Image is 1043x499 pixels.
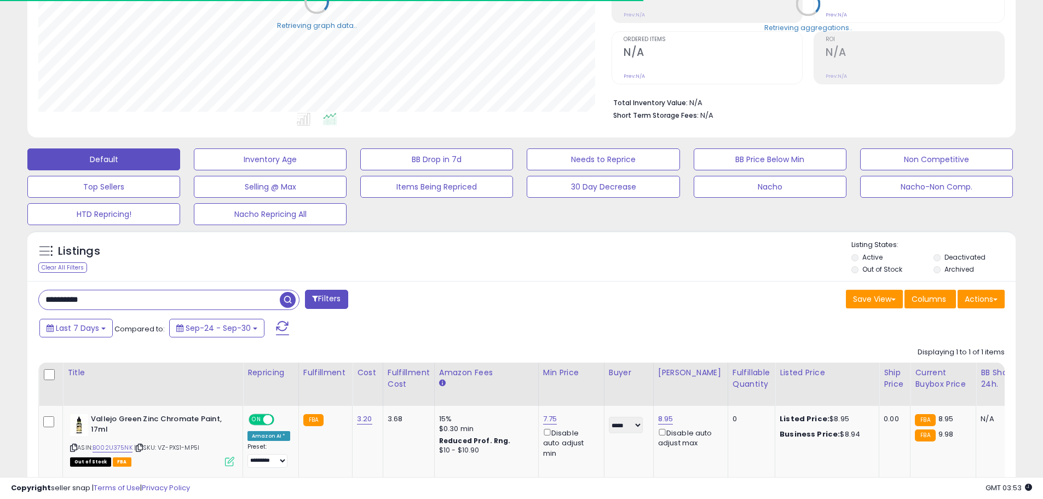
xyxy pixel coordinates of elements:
[981,367,1021,390] div: BB Share 24h.
[658,414,673,425] a: 8.95
[439,378,446,388] small: Amazon Fees.
[764,22,852,32] div: Retrieving aggregations..
[981,414,1017,424] div: N/A
[543,427,596,458] div: Disable auto adjust min
[388,367,430,390] div: Fulfillment Cost
[113,457,131,467] span: FBA
[357,414,372,425] a: 3.20
[780,414,829,424] b: Listed Price:
[70,414,234,465] div: ASIN:
[658,367,723,378] div: [PERSON_NAME]
[247,367,294,378] div: Repricing
[604,363,653,406] th: CSV column name: cust_attr_1_Buyer
[694,148,846,170] button: BB Price Below Min
[912,294,946,305] span: Columns
[38,262,87,273] div: Clear All Filters
[67,367,238,378] div: Title
[543,367,600,378] div: Min Price
[58,244,100,259] h5: Listings
[527,148,679,170] button: Needs to Reprice
[186,323,251,334] span: Sep-24 - Sep-30
[134,443,199,452] span: | SKU: VZ-PXS1-MP5I
[944,253,986,262] label: Deactivated
[56,323,99,334] span: Last 7 Days
[194,203,347,225] button: Nacho Repricing All
[860,176,1013,198] button: Nacho-Non Comp.
[846,290,903,308] button: Save View
[915,429,935,441] small: FBA
[27,203,180,225] button: HTD Repricing!
[11,483,190,494] div: seller snap | |
[277,20,357,30] div: Retrieving graph data..
[142,483,190,493] a: Privacy Policy
[958,290,1005,308] button: Actions
[11,483,51,493] strong: Copyright
[915,414,935,426] small: FBA
[609,367,649,378] div: Buyer
[439,436,511,445] b: Reduced Prof. Rng.
[694,176,846,198] button: Nacho
[169,319,264,337] button: Sep-24 - Sep-30
[780,414,871,424] div: $8.95
[94,483,140,493] a: Terms of Use
[986,483,1032,493] span: 2025-10-8 03:53 GMT
[904,290,956,308] button: Columns
[860,148,1013,170] button: Non Competitive
[938,414,954,424] span: 8.95
[733,414,767,424] div: 0
[388,414,426,424] div: 3.68
[114,324,165,334] span: Compared to:
[780,429,871,439] div: $8.94
[247,443,290,468] div: Preset:
[39,319,113,337] button: Last 7 Days
[70,414,88,436] img: 31SJNw-dhjL._SL40_.jpg
[360,176,513,198] button: Items Being Repriced
[527,176,679,198] button: 30 Day Decrease
[439,414,530,424] div: 15%
[733,367,770,390] div: Fulfillable Quantity
[439,424,530,434] div: $0.30 min
[360,148,513,170] button: BB Drop in 7d
[273,415,290,425] span: OFF
[303,367,348,378] div: Fulfillment
[884,367,906,390] div: Ship Price
[543,414,557,425] a: 7.75
[93,443,132,452] a: B002U375NK
[918,347,1005,358] div: Displaying 1 to 1 of 1 items
[247,431,290,441] div: Amazon AI *
[862,253,883,262] label: Active
[194,148,347,170] button: Inventory Age
[658,427,719,448] div: Disable auto adjust max
[884,414,902,424] div: 0.00
[250,415,263,425] span: ON
[862,265,902,274] label: Out of Stock
[780,429,840,439] b: Business Price:
[915,367,971,390] div: Current Buybox Price
[439,367,534,378] div: Amazon Fees
[91,414,224,437] b: Vallejo Green Zinc Chromate Paint, 17ml
[851,240,1016,250] p: Listing States:
[70,457,111,467] span: All listings that are currently out of stock and unavailable for purchase on Amazon
[305,290,348,309] button: Filters
[357,367,378,378] div: Cost
[27,176,180,198] button: Top Sellers
[27,148,180,170] button: Default
[780,367,874,378] div: Listed Price
[439,446,530,455] div: $10 - $10.90
[303,414,324,426] small: FBA
[938,429,954,439] span: 9.98
[944,265,974,274] label: Archived
[194,176,347,198] button: Selling @ Max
